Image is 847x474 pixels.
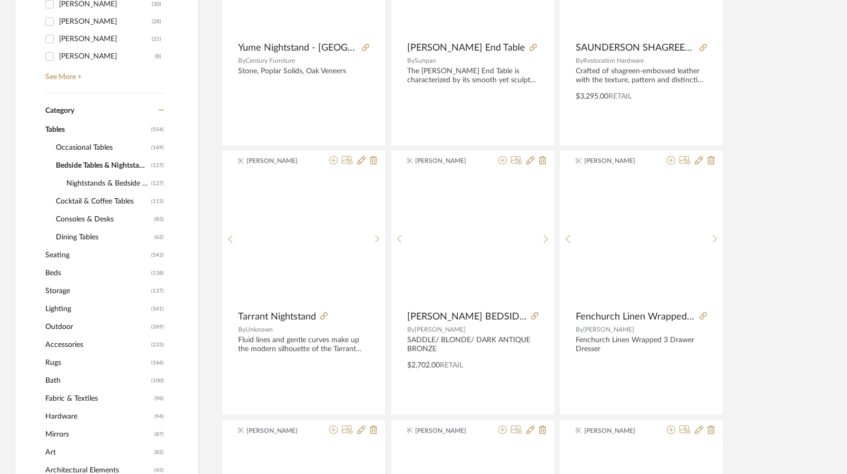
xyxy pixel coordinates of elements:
[247,156,313,166] span: [PERSON_NAME]
[238,336,369,354] div: Fluid lines and gentle curves make up the modern silhouette of the Tarrant Nightstand. The raffia...
[407,326,415,333] span: By
[238,57,245,64] span: By
[45,372,149,390] span: Bath
[152,13,161,30] div: (28)
[56,228,152,246] span: Dining Tables
[238,326,245,333] span: By
[155,48,161,65] div: (8)
[45,354,149,372] span: Rugs
[151,247,164,264] span: (543)
[151,283,164,299] span: (137)
[45,390,152,408] span: Fabric & Textiles
[583,57,644,64] span: Restoration Hardware
[56,139,149,157] span: Occasional Tables
[45,246,149,264] span: Seating
[45,318,149,336] span: Outdoor
[151,354,164,371] span: (166)
[584,426,651,436] span: [PERSON_NAME]
[415,426,481,436] span: [PERSON_NAME]
[245,57,295,64] span: Century Furniture
[56,157,149,175] span: Bedside Tables & Nightstands
[151,139,164,156] span: (169)
[45,107,74,115] span: Category
[608,93,632,100] span: Retail
[151,193,164,210] span: (113)
[45,264,149,282] span: Beds
[151,301,164,317] span: (341)
[407,57,415,64] span: By
[407,42,525,54] span: [PERSON_NAME] End Table
[407,362,440,369] span: $2,702.00
[56,210,152,228] span: Consoles & Desks
[45,282,149,300] span: Storage
[154,229,164,246] span: (62)
[576,326,583,333] span: By
[238,311,316,323] span: Tarrant Nightstand
[45,300,149,318] span: Lighting
[440,362,463,369] span: Retail
[576,42,695,54] span: SAUNDERSON SHAGREEN CLOSED NIGHTSTAND
[415,156,481,166] span: [PERSON_NAME]
[576,311,695,323] span: Fenchurch Linen Wrapped 3 Drawer Dresser
[151,157,164,174] span: (127)
[56,192,149,210] span: Cocktail & Coffee Tables
[247,426,313,436] span: [PERSON_NAME]
[59,48,155,65] div: [PERSON_NAME]
[407,311,527,323] span: [PERSON_NAME] BEDSIDE CHEST
[151,372,164,389] span: (100)
[45,425,152,443] span: Mirrors
[151,336,164,353] span: (233)
[151,121,164,138] span: (554)
[59,13,152,30] div: [PERSON_NAME]
[576,57,583,64] span: By
[45,121,149,139] span: Tables
[415,57,436,64] span: Sunpan
[45,443,152,461] span: Art
[151,318,164,335] span: (269)
[415,326,466,333] span: [PERSON_NAME]
[154,444,164,461] span: (82)
[407,67,538,85] div: The [PERSON_NAME] End Table is characterized by its smooth yet sculpted lines that are characteri...
[407,336,538,354] div: SADDLE/ BLONDE/ DARK ANTIQUE BRONZE
[152,31,161,47] div: (21)
[238,67,369,85] div: Stone, Poplar Solids, Oak Veneers
[245,326,273,333] span: Unknown
[59,31,152,47] div: [PERSON_NAME]
[43,65,164,82] a: See More +
[583,326,634,333] span: [PERSON_NAME]
[576,67,707,85] div: Crafted of shagreen-embossed leather with the texture, pattern and distinctive spine detail of st...
[154,390,164,407] span: (98)
[576,93,608,100] span: $3,295.00
[238,42,358,54] span: Yume Nightstand - [GEOGRAPHIC_DATA]
[584,156,651,166] span: [PERSON_NAME]
[151,265,164,282] span: (138)
[151,175,164,192] span: (127)
[45,336,149,354] span: Accessories
[66,175,149,192] span: Nightstands‎‎‏‏‎ & Bedside Tables
[45,408,152,425] span: Hardware
[154,426,164,443] span: (87)
[154,408,164,425] span: (94)
[576,336,707,354] div: Fenchurch Linen Wrapped 3 Drawer Dresser
[154,211,164,228] span: (83)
